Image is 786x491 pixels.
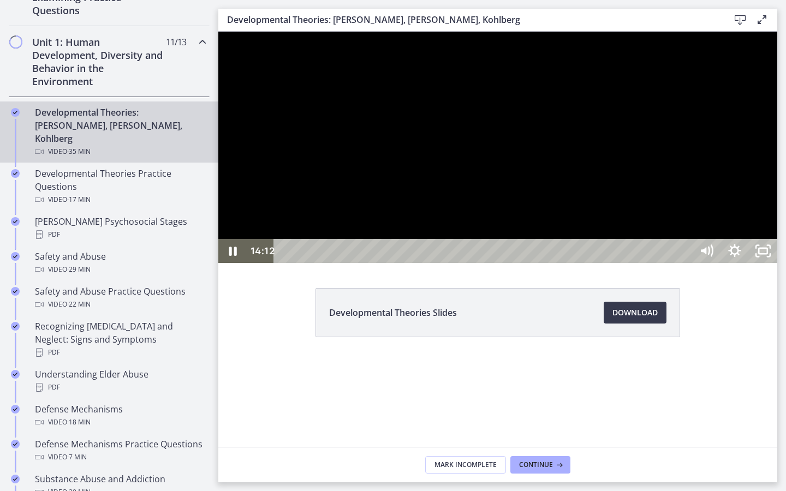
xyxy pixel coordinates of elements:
[519,460,553,469] span: Continue
[35,368,205,394] div: Understanding Elder Abuse
[32,35,165,88] h2: Unit 1: Human Development, Diversity and Behavior in the Environment
[11,108,20,117] i: Completed
[67,263,91,276] span: · 29 min
[425,456,506,474] button: Mark Incomplete
[67,193,91,206] span: · 17 min
[35,285,205,311] div: Safety and Abuse Practice Questions
[11,440,20,448] i: Completed
[227,13,712,26] h3: Developmental Theories: [PERSON_NAME], [PERSON_NAME], Kohlberg
[11,287,20,296] i: Completed
[35,320,205,359] div: Recognizing [MEDICAL_DATA] and Neglect: Signs and Symptoms
[11,475,20,483] i: Completed
[11,405,20,414] i: Completed
[35,250,205,276] div: Safety and Abuse
[434,460,497,469] span: Mark Incomplete
[11,169,20,178] i: Completed
[35,416,205,429] div: Video
[35,215,205,241] div: [PERSON_NAME] Psychosocial Stages
[67,416,91,429] span: · 18 min
[67,451,87,464] span: · 7 min
[35,451,205,464] div: Video
[67,145,91,158] span: · 35 min
[218,32,777,263] iframe: Video Lesson
[67,298,91,311] span: · 22 min
[35,145,205,158] div: Video
[35,106,205,158] div: Developmental Theories: [PERSON_NAME], [PERSON_NAME], Kohlberg
[11,252,20,261] i: Completed
[166,35,186,49] span: 11 / 13
[35,403,205,429] div: Defense Mechanisms
[329,306,457,319] span: Developmental Theories Slides
[35,167,205,206] div: Developmental Theories Practice Questions
[474,207,502,231] button: Mute
[35,193,205,206] div: Video
[35,381,205,394] div: PDF
[35,438,205,464] div: Defense Mechanisms Practice Questions
[35,228,205,241] div: PDF
[11,322,20,331] i: Completed
[35,263,205,276] div: Video
[35,298,205,311] div: Video
[35,346,205,359] div: PDF
[604,302,666,324] a: Download
[612,306,658,319] span: Download
[11,217,20,226] i: Completed
[510,456,570,474] button: Continue
[531,207,559,231] button: Unfullscreen
[11,370,20,379] i: Completed
[502,207,531,231] button: Show settings menu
